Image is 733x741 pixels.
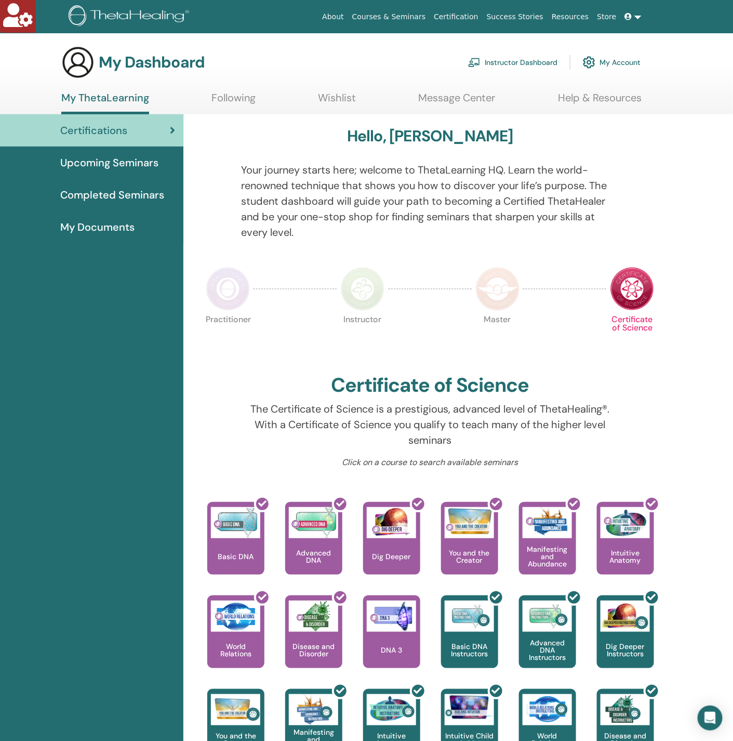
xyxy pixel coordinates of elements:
a: Instructor Dashboard [468,51,557,74]
a: Message Center [419,91,496,112]
img: Basic DNA [211,507,260,538]
img: Dig Deeper Instructors [601,601,650,632]
a: Success Stories [483,7,548,27]
a: About [318,7,348,27]
p: Dig Deeper Instructors [597,643,654,657]
img: Basic DNA Instructors [445,601,494,632]
img: chalkboard-teacher.svg [468,58,481,67]
a: My ThetaLearning [61,91,149,114]
img: Advanced DNA Instructors [523,601,572,632]
p: DNA 3 [377,646,406,654]
a: Manifesting and Abundance Manifesting and Abundance [519,502,576,596]
img: World Relations Instructors [523,694,572,725]
img: Intuitive Anatomy [601,507,650,538]
img: logo.png [69,5,193,29]
span: Completed Seminars [60,187,164,203]
img: Master [476,267,519,311]
img: Certificate of Science [610,267,654,311]
a: Wishlist [318,91,356,112]
p: Manifesting and Abundance [519,546,576,567]
span: Upcoming Seminars [60,155,158,170]
p: Click on a course to search available seminars [241,456,619,469]
p: Your journey starts here; welcome to ThetaLearning HQ. Learn the world-renowned technique that sh... [241,162,619,240]
p: Intuitive Anatomy [597,549,654,564]
a: Following [211,91,256,112]
p: Advanced DNA Instructors [519,639,576,661]
a: World Relations World Relations [207,596,264,689]
a: You and the Creator You and the Creator [441,502,498,596]
h3: Hello, [PERSON_NAME] [347,127,513,145]
img: Advanced DNA [289,507,338,538]
p: Certificate of Science [610,315,654,359]
p: Basic DNA Instructors [441,643,498,657]
a: Disease and Disorder Disease and Disorder [285,596,342,689]
p: Disease and Disorder [285,643,342,657]
img: generic-user-icon.jpg [61,46,95,79]
a: DNA 3 DNA 3 [363,596,420,689]
img: Dig Deeper [367,507,416,538]
p: Practitioner [206,315,250,359]
img: cog.svg [583,54,595,71]
img: Disease and Disorder [289,601,338,632]
p: Instructor [341,315,384,359]
h3: My Dashboard [99,53,205,72]
img: You and the Creator Instructors [211,694,260,725]
a: Dig Deeper Instructors Dig Deeper Instructors [597,596,654,689]
img: You and the Creator [445,507,494,536]
p: Advanced DNA [285,549,342,564]
p: You and the Creator [441,549,498,564]
img: Manifesting and Abundance [523,507,572,538]
img: Disease and Disorder Instructors [601,694,650,725]
a: Basic DNA Instructors Basic DNA Instructors [441,596,498,689]
p: Dig Deeper [368,553,415,560]
img: DNA 3 [367,601,416,632]
a: Store [593,7,621,27]
a: Certification [430,7,482,27]
span: Certifications [60,123,127,138]
a: Basic DNA Basic DNA [207,502,264,596]
img: Practitioner [206,267,250,311]
a: Intuitive Anatomy Intuitive Anatomy [597,502,654,596]
p: Master [476,315,519,359]
a: Dig Deeper Dig Deeper [363,502,420,596]
a: Resources [548,7,593,27]
a: Courses & Seminars [348,7,430,27]
img: Intuitive Anatomy Instructors [367,694,416,725]
a: Advanced DNA Instructors Advanced DNA Instructors [519,596,576,689]
div: Open Intercom Messenger [698,706,723,731]
a: My Account [583,51,641,74]
p: The Certificate of Science is a prestigious, advanced level of ThetaHealing®. With a Certificate ... [241,401,619,448]
span: My Documents [60,219,135,235]
h2: Certificate of Science [331,374,529,398]
img: Instructor [341,267,384,311]
p: World Relations [207,643,264,657]
img: Manifesting and Abundance Instructors [289,694,338,725]
a: Help & Resources [558,91,642,112]
img: World Relations [211,601,260,632]
img: Intuitive Child In Me Instructors [445,694,494,720]
a: Advanced DNA Advanced DNA [285,502,342,596]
